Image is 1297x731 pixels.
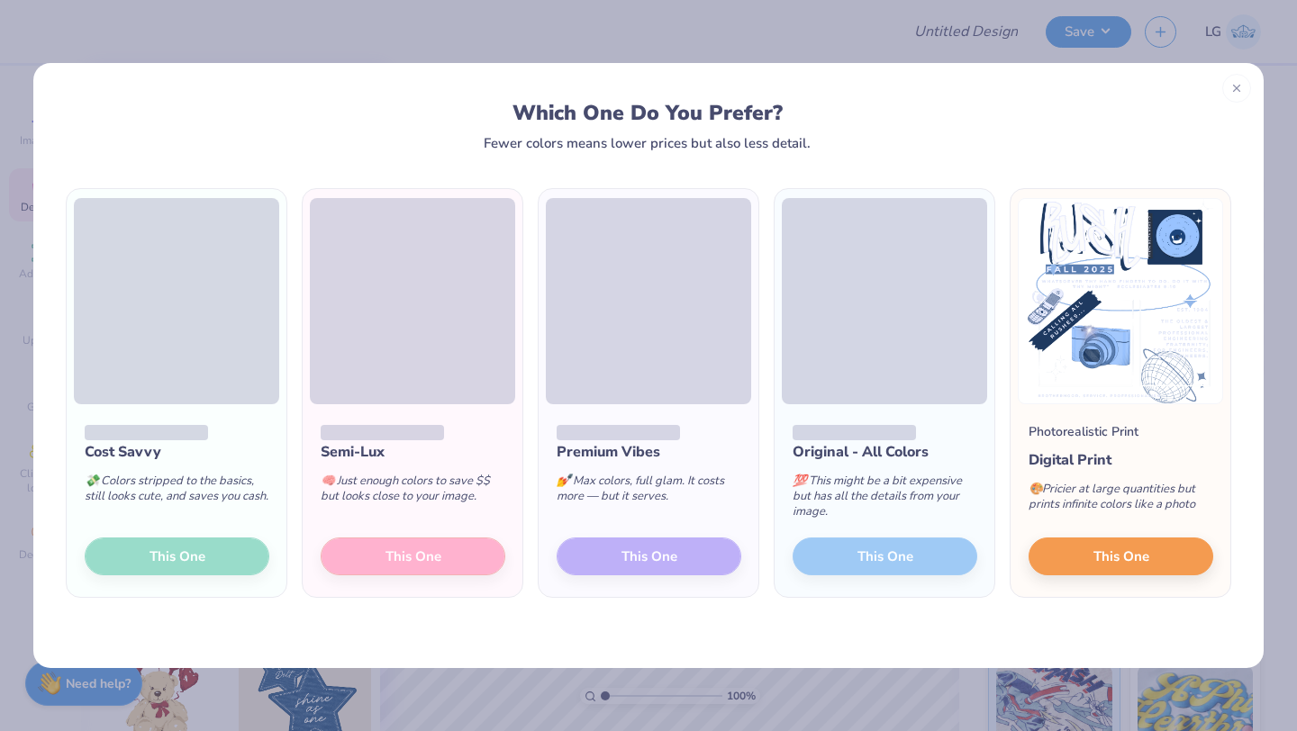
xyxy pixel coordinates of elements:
[1029,537,1213,575] button: This One
[321,473,335,489] span: 🧠
[85,441,269,463] div: Cost Savvy
[85,463,269,522] div: Colors stripped to the basics, still looks cute, and saves you cash.
[557,473,571,489] span: 💅
[1029,422,1138,441] div: Photorealistic Print
[484,136,811,150] div: Fewer colors means lower prices but also less detail.
[557,441,741,463] div: Premium Vibes
[793,463,977,537] div: This might be a bit expensive but has all the details from your image.
[793,441,977,463] div: Original - All Colors
[1029,471,1213,530] div: Pricier at large quantities but prints infinite colors like a photo
[1029,481,1043,497] span: 🎨
[85,473,99,489] span: 💸
[793,473,807,489] span: 💯
[321,463,505,522] div: Just enough colors to save $$ but looks close to your image.
[1029,449,1213,471] div: Digital Print
[1018,198,1223,404] img: Photorealistic preview
[557,463,741,522] div: Max colors, full glam. It costs more — but it serves.
[1093,546,1149,567] span: This One
[321,441,505,463] div: Semi-Lux
[83,101,1213,125] div: Which One Do You Prefer?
